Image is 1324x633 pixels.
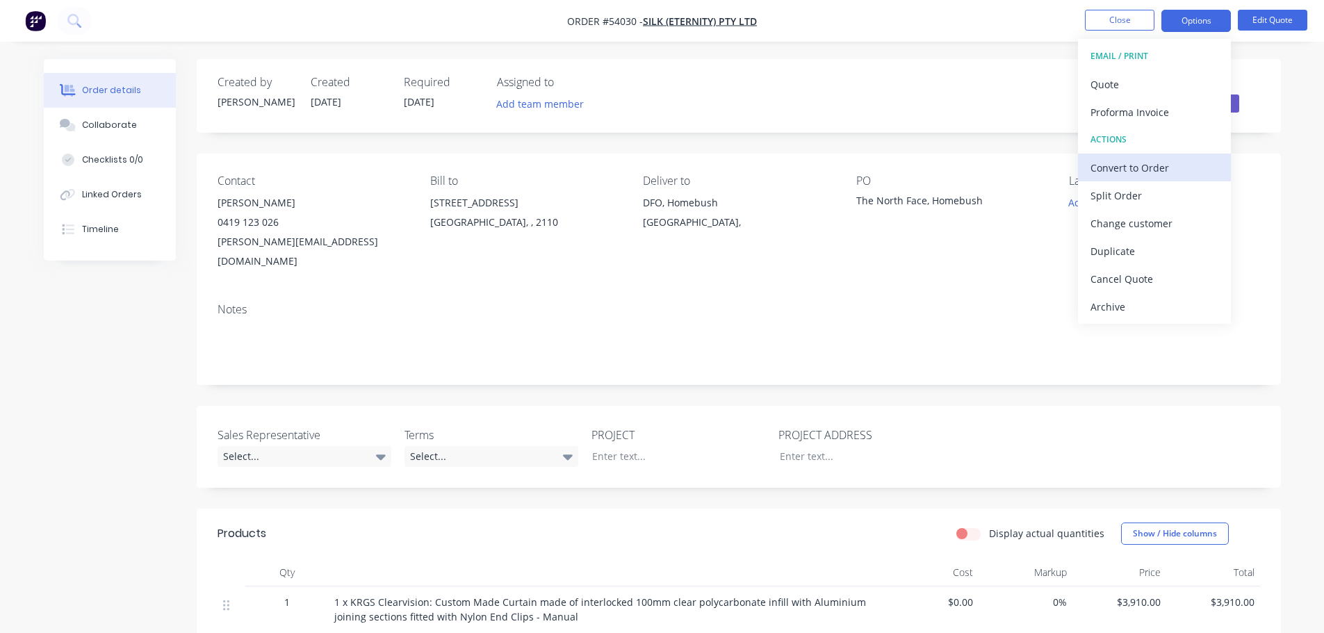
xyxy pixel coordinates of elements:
div: Assigned to [497,76,636,89]
label: Terms [404,427,578,443]
div: Markup [979,559,1072,586]
div: Split Order [1090,186,1218,206]
div: [STREET_ADDRESS] [430,193,621,213]
button: Cancel Quote [1078,265,1231,293]
span: 1 x KRGS Clearvision: Custom Made Curtain made of interlocked 100mm clear polycarbonate infill wi... [334,595,869,623]
div: Price [1072,559,1166,586]
button: Quote [1078,70,1231,98]
div: Checklists 0/0 [82,154,143,166]
span: $3,910.00 [1172,595,1254,609]
button: Change customer [1078,209,1231,237]
span: $0.00 [890,595,973,609]
button: Order details [44,73,176,108]
div: The North Face, Homebush [856,193,1030,213]
span: [DATE] [404,95,434,108]
div: Deliver to [643,174,833,188]
button: Convert to Order [1078,154,1231,181]
div: ACTIONS [1090,131,1218,149]
button: Split Order [1078,181,1231,209]
div: Timeline [82,223,119,236]
button: Proforma Invoice [1078,98,1231,126]
div: Required [404,76,480,89]
div: Notes [218,303,1260,316]
div: Duplicate [1090,241,1218,261]
div: Order details [82,84,141,97]
label: PROJECT ADDRESS [778,427,952,443]
div: Select... [404,446,578,467]
span: 1 [284,595,290,609]
div: Created by [218,76,294,89]
span: [DATE] [311,95,341,108]
div: [STREET_ADDRESS][GEOGRAPHIC_DATA], , 2110 [430,193,621,238]
button: Close [1085,10,1154,31]
button: Linked Orders [44,177,176,212]
button: Archive [1078,293,1231,320]
div: Labels [1069,174,1259,188]
label: PROJECT [591,427,765,443]
button: Add labels [1061,193,1125,212]
button: Add team member [497,94,591,113]
div: Collaborate [82,119,137,131]
img: Factory [25,10,46,31]
button: Edit Quote [1238,10,1307,31]
div: [GEOGRAPHIC_DATA], , 2110 [430,213,621,232]
div: Select... [218,446,391,467]
div: Archive [1090,297,1218,317]
span: 0% [984,595,1067,609]
a: Silk (Eternity) Pty Ltd [643,15,757,28]
label: Display actual quantities [989,526,1104,541]
div: Bill to [430,174,621,188]
div: PO [856,174,1047,188]
div: [PERSON_NAME]0419 123 026[PERSON_NAME][EMAIL_ADDRESS][DOMAIN_NAME] [218,193,408,271]
button: Collaborate [44,108,176,142]
div: Total [1166,559,1260,586]
div: Cost [885,559,979,586]
div: Products [218,525,266,542]
div: Convert to Order [1090,158,1218,178]
button: EMAIL / PRINT [1078,42,1231,70]
button: Add team member [489,94,591,113]
button: ACTIONS [1078,126,1231,154]
div: Proforma Invoice [1090,102,1218,122]
label: Sales Representative [218,427,391,443]
div: Contact [218,174,408,188]
div: Cancel Quote [1090,269,1218,289]
div: DFO, Homebush [643,193,833,213]
div: Created [311,76,387,89]
div: 0419 123 026 [218,213,408,232]
div: Linked Orders [82,188,142,201]
div: [PERSON_NAME][EMAIL_ADDRESS][DOMAIN_NAME] [218,232,408,271]
button: Checklists 0/0 [44,142,176,177]
button: Duplicate [1078,237,1231,265]
div: EMAIL / PRINT [1090,47,1218,65]
div: Qty [245,559,329,586]
button: Options [1161,10,1231,32]
div: [PERSON_NAME] [218,94,294,109]
button: Timeline [44,212,176,247]
span: Order #54030 - [567,15,643,28]
div: Change customer [1090,213,1218,233]
div: DFO, Homebush[GEOGRAPHIC_DATA], [643,193,833,238]
div: Quote [1090,74,1218,94]
button: Show / Hide columns [1121,523,1229,545]
div: [PERSON_NAME] [218,193,408,213]
span: $3,910.00 [1078,595,1161,609]
div: [GEOGRAPHIC_DATA], [643,213,833,232]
